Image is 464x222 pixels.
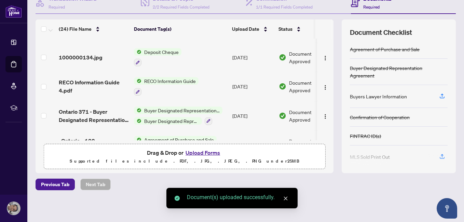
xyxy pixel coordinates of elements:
div: MLS Sold Print Out [350,153,390,161]
img: Logo [323,114,328,119]
button: Status IconBuyer Designated Representation AgreementStatus IconBuyer Designated Representation Ag... [134,107,222,125]
span: _Ontario__100_-_Agreement_of_Purchase_and_Sale_-_Residential__1___1___1_.pdf [59,137,128,153]
div: Agreement of Purchase and Sale [350,45,420,53]
button: Upload Forms [183,148,222,157]
span: Status [278,25,292,33]
div: Document(s) uploaded successfully. [187,193,289,202]
span: check-circle [175,196,180,201]
td: [DATE] [230,72,276,101]
span: Buyer Designated Representation Agreement [141,117,202,125]
button: Logo [320,52,331,63]
p: Supported files include .PDF, .JPG, .JPEG, .PNG under 25 MB [48,157,321,165]
span: (24) File Name [59,25,92,33]
img: Logo [323,55,328,61]
span: Previous Tab [41,179,69,190]
span: RECO Information Guide [141,77,199,85]
span: Deposit Cheque [141,48,181,56]
td: [DATE] [230,43,276,72]
button: Open asap [437,198,457,219]
span: Ontario 371 - Buyer Designated Representation Agreement - Authority for Purchase or Lease 2.pdf [59,108,128,124]
button: Next Tab [80,179,111,190]
div: Confirmation of Cooperation [350,113,410,121]
div: FINTRAC ID(s) [350,132,381,140]
span: Required [49,4,65,10]
button: Previous Tab [36,179,75,190]
span: Document Checklist [350,28,412,37]
span: Agreement of Purchase and Sale [141,136,217,143]
button: Logo [320,110,331,121]
div: Buyers Lawyer Information [350,93,407,100]
span: 2/2 Required Fields Completed [153,4,209,10]
img: Profile Icon [7,202,20,215]
div: Buyer Designated Representation Agreement [350,64,448,79]
img: Status Icon [134,117,141,125]
img: Document Status [279,54,286,61]
span: Drag & Drop orUpload FormsSupported files include .PDF, .JPG, .JPEG, .PNG under25MB [44,144,325,169]
img: Status Icon [134,48,141,56]
th: Document Tag(s) [131,19,229,39]
span: Drag & Drop or [147,148,222,157]
span: Required [363,4,380,10]
img: Document Status [279,83,286,90]
button: Logo [320,81,331,92]
th: Status [276,19,334,39]
img: Status Icon [134,107,141,114]
img: Document Status [279,112,286,120]
a: Close [282,195,289,202]
button: Status IconRECO Information Guide [134,77,199,96]
img: Status Icon [134,77,141,85]
span: Document Approved [289,137,331,152]
span: RECO Information Guide 4.pdf [59,78,128,95]
img: Status Icon [134,136,141,143]
span: 1/1 Required Fields Completed [256,4,313,10]
span: Upload Date [232,25,259,33]
th: Upload Date [229,19,276,39]
span: Document Approved [289,79,331,94]
img: logo [5,5,22,18]
span: 1000000134.jpg [59,53,103,61]
span: Buyer Designated Representation Agreement [141,107,222,114]
img: Logo [323,85,328,90]
td: [DATE] [230,130,276,160]
span: close [283,196,288,201]
button: Status IconDeposit Cheque [134,48,181,67]
span: Document Approved [289,50,331,65]
th: (24) File Name [56,19,131,39]
td: [DATE] [230,101,276,130]
span: Document Approved [289,108,331,123]
button: Status IconAgreement of Purchase and Sale [134,136,227,154]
